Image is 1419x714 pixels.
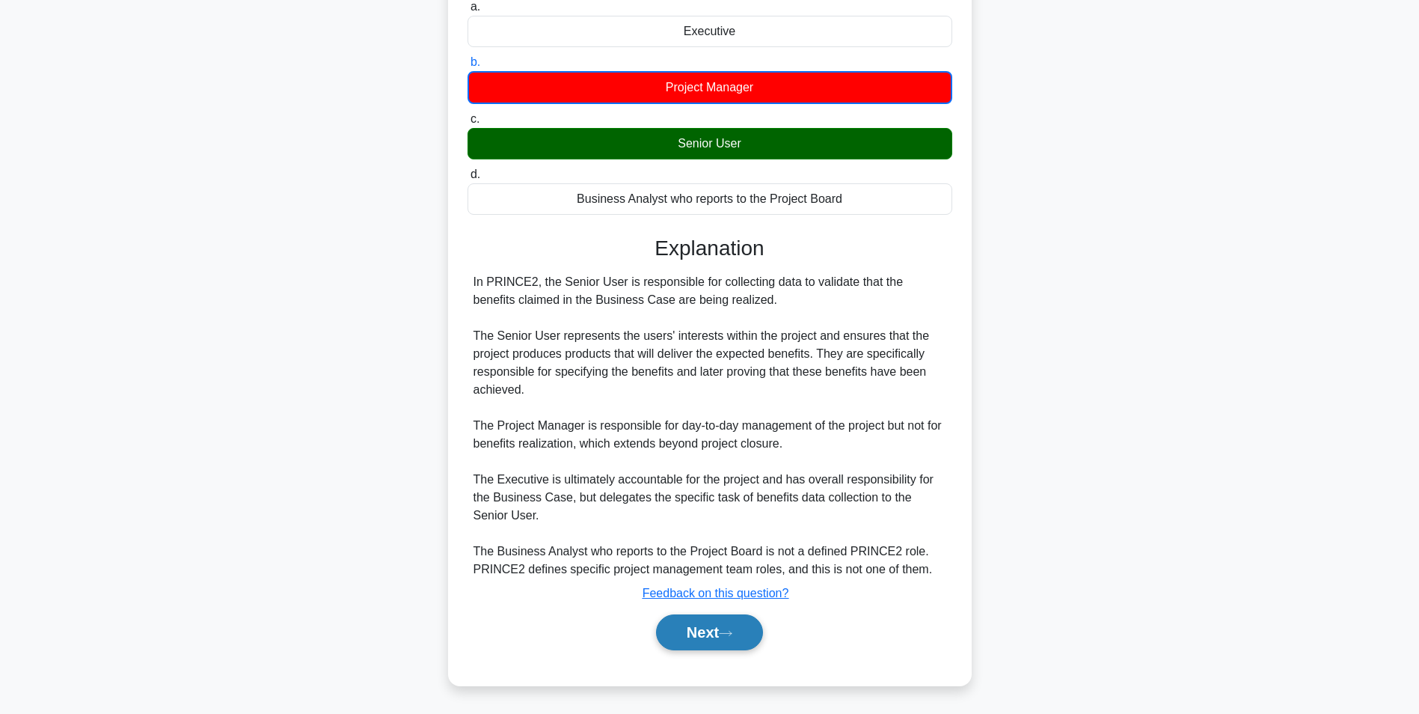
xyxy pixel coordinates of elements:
[471,112,479,125] span: c.
[476,236,943,261] h3: Explanation
[468,128,952,159] div: Senior User
[468,71,952,104] div: Project Manager
[643,587,789,599] a: Feedback on this question?
[656,614,763,650] button: Next
[471,168,480,180] span: d.
[468,183,952,215] div: Business Analyst who reports to the Project Board
[473,273,946,579] div: In PRINCE2, the Senior User is responsible for collecting data to validate that the benefits clai...
[471,55,480,68] span: b.
[468,16,952,47] div: Executive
